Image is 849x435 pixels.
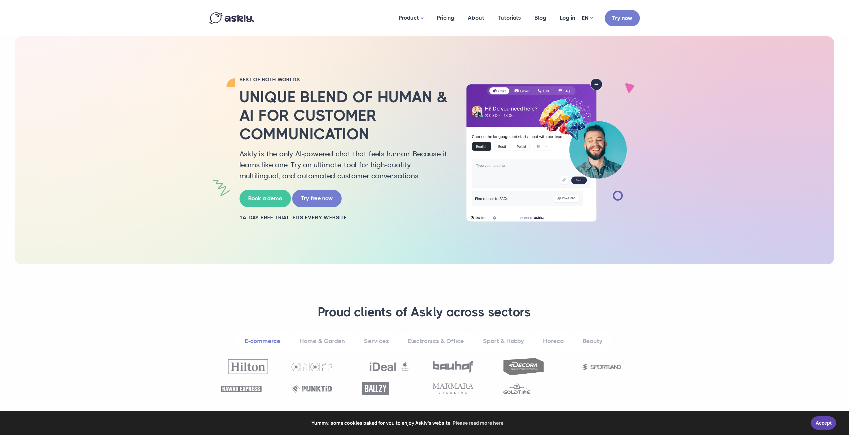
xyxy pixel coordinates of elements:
[392,2,430,35] a: Product
[503,383,530,394] img: Goldtime
[553,2,582,34] a: Log in
[534,332,572,350] a: Horeca
[399,332,473,350] a: Electronics & Office
[433,383,473,394] img: Marmara Sterling
[292,190,342,207] a: Try free now
[291,332,354,350] a: Home & Garden
[460,78,633,222] img: AI multilingual chat
[582,13,593,23] a: EN
[811,416,836,430] a: Accept
[355,332,398,350] a: Services
[362,382,389,395] img: Ballzy
[369,359,409,374] img: Ideal
[228,359,268,374] img: Hilton
[491,2,528,34] a: Tutorials
[218,304,631,320] h3: Proud clients of Askly across sectors
[474,332,533,350] a: Sport & Hobby
[236,332,289,350] a: E-commerce
[10,418,806,428] span: Yummy, some cookies baked for you to enjoy Askly's website.
[452,418,504,428] a: learn more about cookies
[240,190,291,207] a: Book a demo
[433,361,473,373] img: Bauhof
[430,2,461,34] a: Pricing
[240,214,450,221] h2: 14-day free trial. Fits every website.
[605,10,640,26] a: Try now
[221,386,262,392] img: Hawaii Express
[461,2,491,34] a: About
[240,148,450,181] p: Askly is the only AI-powered chat that feels human. Because it learns like one. Try an ultimate t...
[528,2,553,34] a: Blog
[292,385,332,393] img: Punktid
[292,363,332,371] img: OnOff
[574,332,611,350] a: Beauty
[240,76,450,83] h2: BEST OF BOTH WORLDS
[240,88,450,143] h2: Unique blend of human & AI for customer communication
[209,12,254,24] img: Askly
[581,364,621,370] img: Sportland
